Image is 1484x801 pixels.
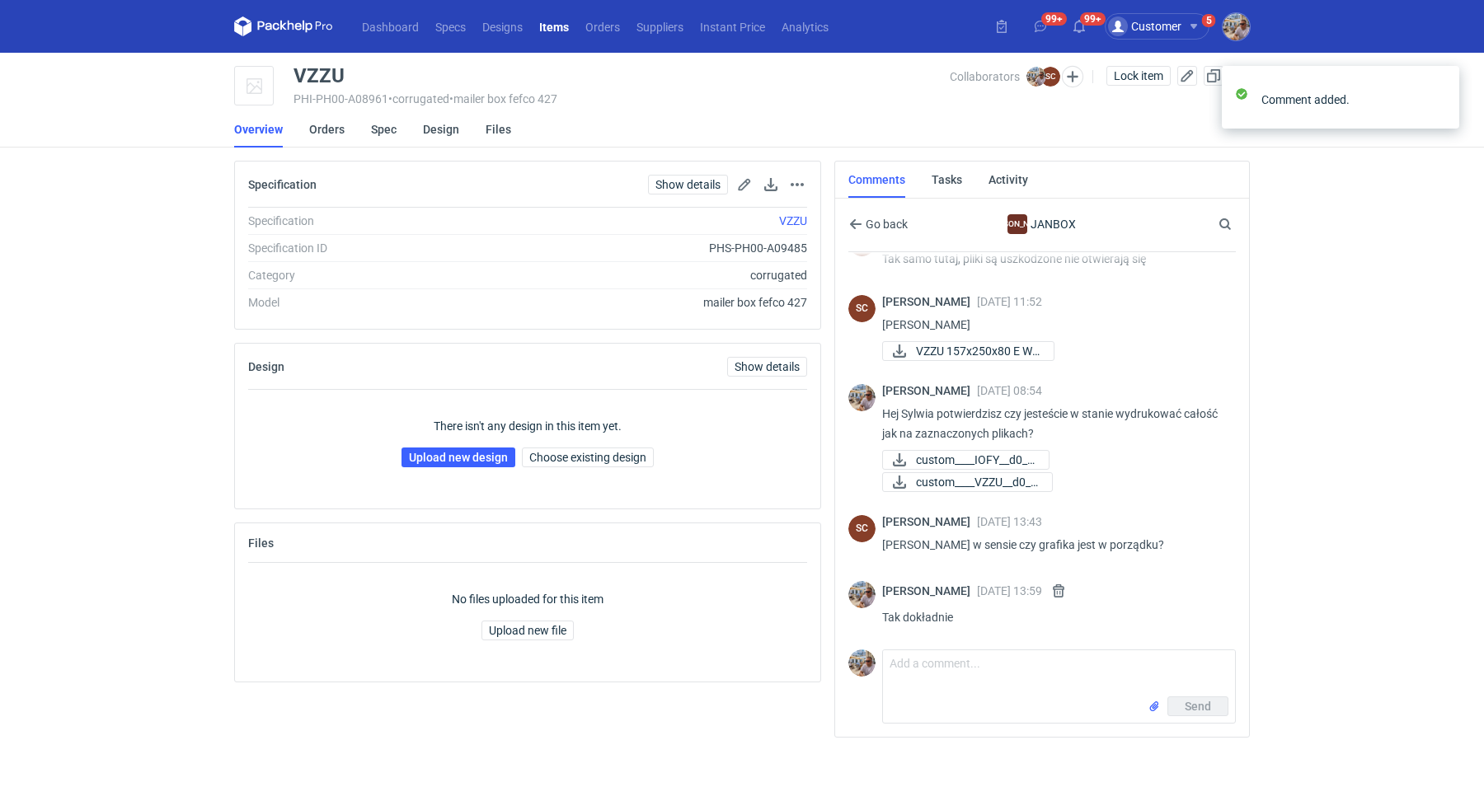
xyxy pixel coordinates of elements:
[248,294,472,311] div: Model
[402,447,515,467] a: Upload new design
[727,357,807,377] a: Show details
[848,384,876,411] img: Michał Palasek
[1108,16,1181,36] div: Customer
[977,584,1042,597] span: [DATE] 13:59
[916,342,1040,360] span: VZZU 157x250x80 E Wy...
[848,649,876,677] img: Michał Palasek
[882,315,1223,335] p: [PERSON_NAME]
[977,295,1042,308] span: [DATE] 11:52
[962,214,1123,234] div: JANBOX
[848,581,876,608] img: Michał Palasek
[1027,13,1054,40] button: 99+
[531,16,577,36] a: Items
[248,213,472,229] div: Specification
[882,341,1047,361] div: VZZU 157x250x80 E Wykrojnik.pdf
[577,16,628,36] a: Orders
[234,16,333,36] svg: Packhelp Pro
[1114,70,1163,82] span: Lock item
[371,111,397,148] a: Spec
[950,70,1020,83] span: Collaborators
[882,384,977,397] span: [PERSON_NAME]
[1040,67,1060,87] figcaption: SC
[1066,13,1092,40] button: 99+
[977,384,1042,397] span: [DATE] 08:54
[388,92,449,105] span: • corrugated
[472,294,807,311] div: mailer box fefco 427
[848,162,905,198] a: Comments
[882,515,977,528] span: [PERSON_NAME]
[529,452,646,463] span: Choose existing design
[1062,66,1083,87] button: Edit collaborators
[787,175,807,194] button: Actions
[248,360,284,373] h2: Design
[522,447,654,467] button: Choose existing design
[648,175,728,194] a: Show details
[248,267,472,283] div: Category
[248,178,317,191] h2: Specification
[882,450,1050,470] a: custom____IOFY__d0__...
[1167,696,1228,716] button: Send
[449,92,557,105] span: • mailer box fefco 427
[848,515,876,542] div: Sylwia Cichórz
[248,240,472,256] div: Specification ID
[474,16,531,36] a: Designs
[1026,67,1046,87] img: Michał Palasek
[916,451,1036,469] span: custom____IOFY__d0__...
[848,295,876,322] figcaption: SC
[472,267,807,283] div: corrugated
[692,16,773,36] a: Instant Price
[882,341,1054,361] a: VZZU 157x250x80 E Wy...
[452,591,603,607] p: No files uploaded for this item
[989,162,1028,198] a: Activity
[294,66,345,86] div: VZZU
[977,515,1042,528] span: [DATE] 13:43
[1204,66,1223,86] button: Duplicate Item
[1223,13,1250,40] img: Michał Palasek
[848,295,876,322] div: Sylwia Cichórz
[882,535,1223,555] p: [PERSON_NAME] w sensie czy grafika jest w porządku?
[434,418,622,434] p: There isn't any design in this item yet.
[882,249,1223,269] p: Tak samo tutaj, pliki są uszkodzone nie otwierają się
[761,175,781,194] button: Download specification
[882,404,1223,443] p: Hej Sylwia potwierdzisz czy jesteście w stanie wydrukować całość jak na zaznaczonych plikach?
[882,607,1223,627] p: Tak dokładnie
[882,584,977,597] span: [PERSON_NAME]
[1215,214,1268,234] input: Search
[848,214,909,234] button: Go back
[1177,66,1197,86] button: Edit item
[628,16,692,36] a: Suppliers
[779,214,807,227] a: VZZU
[882,472,1053,492] a: custom____VZZU__d0__...
[489,625,566,636] span: Upload new file
[1105,13,1223,40] button: Customer5
[916,473,1039,491] span: custom____VZZU__d0__...
[472,240,807,256] div: PHS-PH00-A09485
[882,472,1047,492] div: custom____VZZU__d0__oR915760364.pdf
[735,175,754,194] button: Edit spec
[1007,214,1027,234] figcaption: [PERSON_NAME]
[354,16,427,36] a: Dashboard
[1185,700,1211,712] span: Send
[848,515,876,542] figcaption: SC
[862,218,908,230] span: Go back
[234,111,283,148] a: Overview
[1007,214,1027,234] div: JANBOX
[481,621,574,640] button: Upload new file
[773,16,837,36] a: Analytics
[294,92,950,105] div: PHI-PH00-A08961
[1106,66,1171,86] button: Lock item
[1261,91,1435,108] div: Comment added.
[427,16,474,36] a: Specs
[486,111,511,148] a: Files
[882,450,1047,470] div: custom____IOFY__d0__oR915760364.pdf
[248,536,274,550] h2: Files
[309,111,345,148] a: Orders
[882,295,977,308] span: [PERSON_NAME]
[1435,91,1446,108] button: close
[1206,15,1212,26] div: 5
